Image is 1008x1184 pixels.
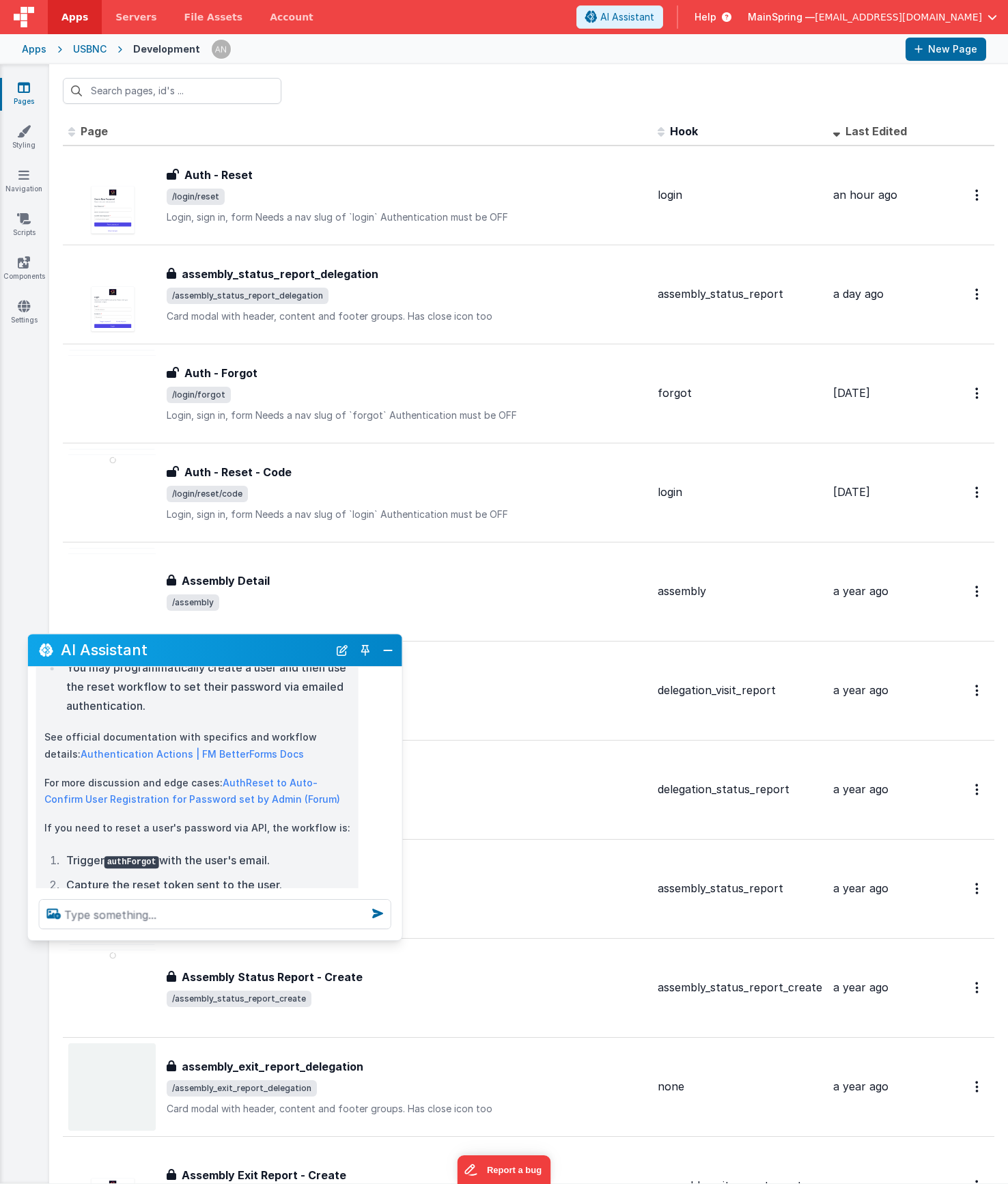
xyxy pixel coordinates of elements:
[61,642,328,659] h2: AI Assistant
[184,464,292,480] h3: Auth - Reset - Code
[333,641,352,660] button: New Chat
[576,5,663,29] button: AI Assistant
[81,748,304,760] a: Authentication Actions | FM BetterForms Docs
[967,1073,989,1101] button: Options
[658,1079,822,1094] div: none
[658,484,822,500] div: login
[967,875,989,903] button: Options
[658,385,822,401] div: forgot
[167,189,225,205] span: /login/reset
[967,577,989,605] button: Options
[62,875,350,894] li: Capture the reset token sent to the user.
[967,181,989,209] button: Options
[833,188,897,202] span: an hour ago
[182,266,378,282] h3: assembly_status_report_delegation
[833,881,888,895] span: a year ago
[167,594,219,611] span: /assembly
[81,124,108,138] span: Page
[44,775,350,808] p: For more discussion and edge cases:
[967,775,989,803] button: Options
[833,485,870,499] span: [DATE]
[695,10,716,24] span: Help
[748,10,997,24] button: MainSpring — [EMAIL_ADDRESS][DOMAIN_NAME]
[833,287,884,301] span: a day ago
[167,508,647,521] p: Login, sign in, form Needs a nav slug of `login` Authentication must be OFF
[167,409,647,422] p: Login, sign in, form Needs a nav slug of `forgot` Authentication must be OFF
[658,187,822,203] div: login
[167,486,248,502] span: /login/reset/code
[212,40,231,59] img: 63cd5caa8a31f9d016618d4acf466499
[967,676,989,704] button: Options
[658,782,822,797] div: delegation_status_report
[167,288,328,304] span: /assembly_status_report_delegation
[967,379,989,407] button: Options
[182,969,363,985] h3: Assembly Status Report - Create
[167,1080,317,1097] span: /assembly_exit_report_delegation
[184,365,257,381] h3: Auth - Forgot
[658,683,822,698] div: delegation_visit_report
[182,573,270,589] h3: Assembly Detail
[184,167,253,183] h3: Auth - Reset
[379,641,397,660] button: Close
[356,641,375,660] button: Toggle Pin
[167,210,647,224] p: Login, sign in, form Needs a nav slug of `login` Authentication must be OFF
[167,1102,647,1116] p: Card modal with header, content and footer groups. Has close icon too
[658,583,822,599] div: assembly
[906,38,986,61] button: New Page
[182,1167,346,1183] h3: Assembly Exit Report - Create
[658,980,822,995] div: assembly_status_report_create
[184,10,243,24] span: File Assets
[833,386,870,400] span: [DATE]
[967,974,989,1002] button: Options
[967,280,989,308] button: Options
[658,881,822,896] div: assembly_status_report
[845,124,907,138] span: Last Edited
[600,10,654,24] span: AI Assistant
[670,124,698,138] span: Hook
[658,286,822,302] div: assembly_status_report
[167,387,231,403] span: /login/forgot
[73,42,107,56] div: USBNC
[62,658,350,715] li: You may programmatically create a user and then use the reset workflow to set their password via ...
[833,782,888,796] span: a year ago
[44,777,340,806] a: AuthReset to Auto-Confirm User Registration for Password set by Admin (Forum)
[748,10,815,24] span: MainSpring —
[167,309,647,323] p: Card modal with header, content and footer groups. Has close icon too
[458,1155,551,1184] iframe: Marker.io feedback button
[167,991,311,1007] span: /assembly_status_report_create
[833,980,888,994] span: a year ago
[63,78,281,104] input: Search pages, id's ...
[833,1079,888,1093] span: a year ago
[833,683,888,697] span: a year ago
[61,10,88,24] span: Apps
[833,584,888,598] span: a year ago
[44,729,350,762] p: See official documentation with specifics and workflow details:
[815,10,982,24] span: [EMAIL_ADDRESS][DOMAIN_NAME]
[133,42,200,56] div: Development
[967,478,989,506] button: Options
[44,820,350,837] p: If you need to reset a user's password via API, the workflow is:
[104,856,159,868] code: authForgot
[22,42,46,56] div: Apps
[182,1058,363,1075] h3: assembly_exit_report_delegation
[115,10,156,24] span: Servers
[62,851,350,870] li: Trigger with the user's email.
